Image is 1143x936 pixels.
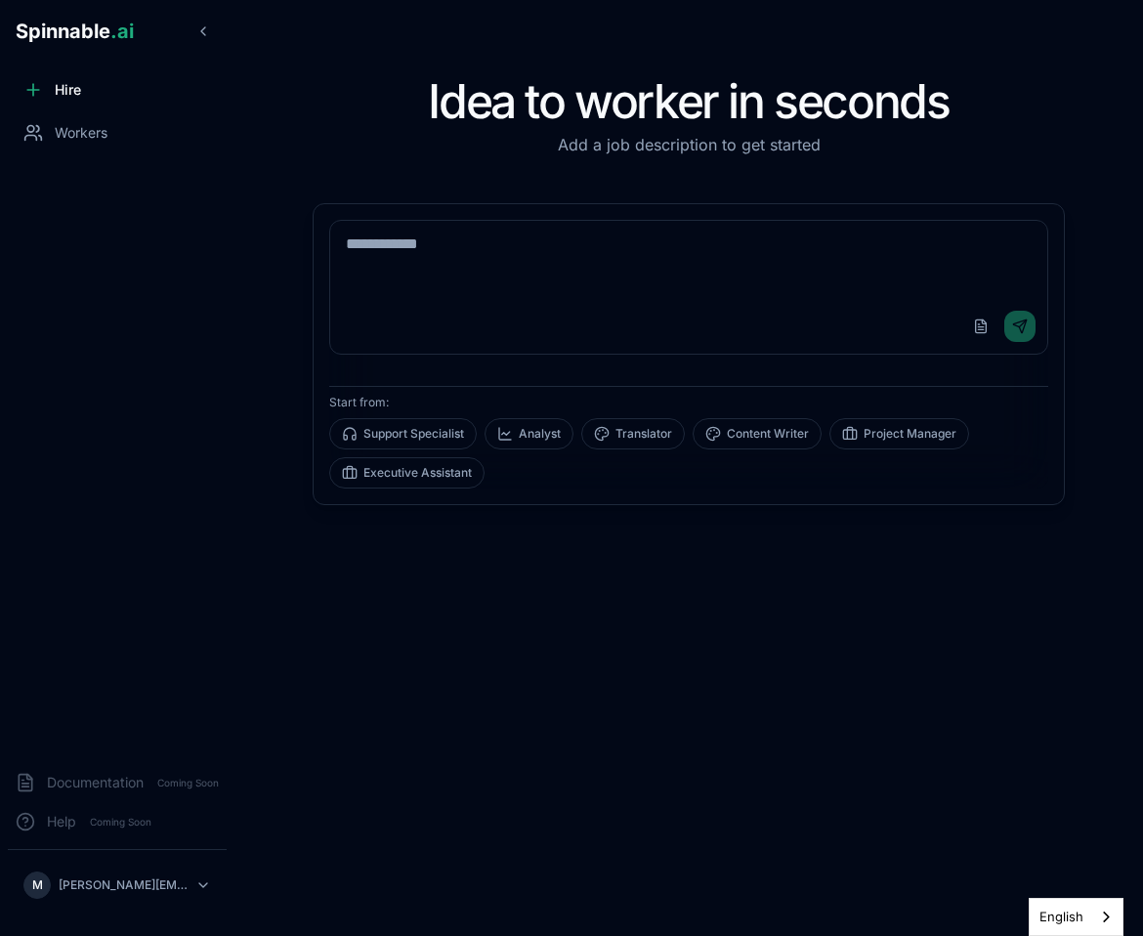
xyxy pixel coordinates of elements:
[581,418,685,449] button: Translator
[329,395,1048,410] p: Start from:
[1029,898,1123,936] div: Language
[329,418,477,449] button: Support Specialist
[32,877,43,893] span: M
[84,813,157,831] span: Coming Soon
[329,457,485,489] button: Executive Assistant
[829,418,969,449] button: Project Manager
[693,418,822,449] button: Content Writer
[110,20,134,43] span: .ai
[16,866,219,905] button: M[PERSON_NAME][EMAIL_ADDRESS][DOMAIN_NAME]
[313,133,1065,156] p: Add a job description to get started
[59,877,188,893] p: [PERSON_NAME][EMAIL_ADDRESS][DOMAIN_NAME]
[55,123,107,143] span: Workers
[55,80,81,100] span: Hire
[1030,899,1122,935] a: English
[485,418,573,449] button: Analyst
[151,774,225,792] span: Coming Soon
[16,20,134,43] span: Spinnable
[313,78,1065,125] h1: Idea to worker in seconds
[1029,898,1123,936] aside: Language selected: English
[47,773,144,792] span: Documentation
[47,812,76,831] span: Help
